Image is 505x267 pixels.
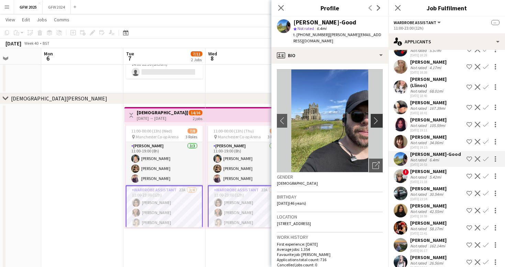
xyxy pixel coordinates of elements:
[186,134,197,139] span: 3 Roles
[410,128,447,132] div: [DATE] 19:11
[43,0,71,14] button: GFW 2024
[191,51,202,56] span: 7/11
[410,151,461,157] div: [PERSON_NAME]-Good
[410,260,428,266] div: Not rated
[410,106,428,111] div: Not rated
[277,247,383,252] p: Average jobs: 1.354
[207,54,217,62] span: 8
[5,17,15,23] span: View
[410,70,447,75] div: [DATE] 18:38
[410,254,447,260] div: [PERSON_NAME]
[277,214,383,220] h3: Location
[410,157,428,162] div: Not rated
[271,3,388,12] h3: Profile
[126,185,203,240] app-card-role: Wardrobe Assistant22A3/411:00-23:00 (12h)[PERSON_NAME][PERSON_NAME][PERSON_NAME]
[410,231,447,236] div: [DATE] 22:41
[136,134,179,139] span: Manchester Co-op Arena
[410,117,447,123] div: [PERSON_NAME]
[410,53,447,57] div: [DATE] 18:28
[277,257,383,262] p: Applications total count: 716
[315,26,328,31] span: 6.4mi
[268,134,279,139] span: 3 Roles
[137,109,188,116] h3: [DEMOGRAPHIC_DATA][PERSON_NAME] Manchester
[131,128,172,133] span: 11:00-00:00 (13h) (Wed)
[410,145,447,150] div: [DATE] 19:15
[37,17,47,23] span: Jobs
[126,142,203,185] app-card-role: [PERSON_NAME]3/311:00-19:00 (8h)[PERSON_NAME][PERSON_NAME][PERSON_NAME]
[193,115,202,121] div: 2 jobs
[23,41,40,46] span: Week 40
[428,123,447,128] div: 105.59mi
[293,32,329,37] span: t. [PHONE_NUMBER]
[491,20,500,25] span: --
[410,237,447,243] div: [PERSON_NAME]
[293,32,381,43] span: | [PERSON_NAME][EMAIL_ADDRESS][DOMAIN_NAME]
[410,168,447,174] div: [PERSON_NAME]
[428,243,447,248] div: 162.14mi
[428,48,442,53] div: 5.57mi
[126,126,203,227] div: 11:00-00:00 (13h) (Wed)7/8 Manchester Co-op Arena3 Roles[PERSON_NAME]3/311:00-19:00 (8h)[PERSON_N...
[19,15,33,24] a: Edit
[410,248,447,253] div: [DATE] 06:17
[428,157,440,162] div: 6.4mi
[428,260,445,266] div: 26.56mi
[277,234,383,240] h3: Work history
[208,142,285,185] app-card-role: [PERSON_NAME]3/311:00-19:00 (8h)[PERSON_NAME][PERSON_NAME][PERSON_NAME]
[428,106,447,111] div: 167.39mi
[410,209,428,214] div: Not rated
[208,126,285,227] app-job-card: 11:00-00:00 (13h) (Thu)7/8 Manchester Co-op Arena3 Roles[PERSON_NAME]3/311:00-19:00 (8h)[PERSON_N...
[34,15,50,24] a: Jobs
[44,51,53,57] span: Mon
[410,48,428,53] div: Not rated
[218,134,261,139] span: Manchester Co-op Arena
[298,26,314,31] span: Not rated
[394,20,442,25] button: Wardrobe Assistant
[428,88,445,94] div: 68.01mi
[11,95,107,102] div: [DEMOGRAPHIC_DATA][PERSON_NAME]
[410,226,428,231] div: Not rated
[369,159,383,172] div: Open photos pop-in
[137,116,188,121] div: [DATE] → [DATE]
[188,128,197,133] span: 7/8
[271,47,388,64] div: Bio
[403,169,409,175] span: !
[126,55,203,79] app-card-role: Wardrobe Assistant0/114:00-22:30 (8h30m)
[410,94,464,98] div: [DATE] 18:40
[43,41,49,46] div: BST
[410,214,447,218] div: [DATE] 18:59
[410,192,428,197] div: Not rated
[191,57,202,62] div: 2 Jobs
[410,76,464,88] div: [PERSON_NAME] (Llinos)
[3,15,18,24] a: View
[410,88,428,94] div: Not rated
[213,128,254,133] span: 11:00-00:00 (13h) (Thu)
[277,252,383,257] p: Favourite job: [PERSON_NAME]
[410,180,447,184] div: [DATE] 21:18
[410,185,447,192] div: [PERSON_NAME]
[189,110,202,115] span: 14/16
[410,140,428,145] div: Not rated
[277,194,383,200] h3: Birthday
[14,0,43,14] button: GFW 2025
[388,3,505,12] h3: Job Fulfilment
[428,226,445,231] div: 58.17mi
[428,140,445,145] div: 34.06mi
[410,203,447,209] div: [PERSON_NAME]
[410,134,447,140] div: [PERSON_NAME]
[270,128,279,133] span: 7/8
[388,33,505,50] div: Applicants
[126,51,134,57] span: Tue
[5,40,21,47] div: [DATE]
[43,54,53,62] span: 6
[410,243,428,248] div: Not rated
[22,17,30,23] span: Edit
[428,65,442,70] div: 4.17mi
[208,185,285,240] app-card-role: Wardrobe Assistant22A3/411:00-23:00 (12h)[PERSON_NAME][PERSON_NAME][PERSON_NAME]
[125,54,134,62] span: 7
[394,25,500,31] div: 11:00-23:00 (12h)
[410,174,428,180] div: Not rated
[277,69,383,172] img: Crew avatar or photo
[428,174,442,180] div: 5.42mi
[428,209,445,214] div: 42.55mi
